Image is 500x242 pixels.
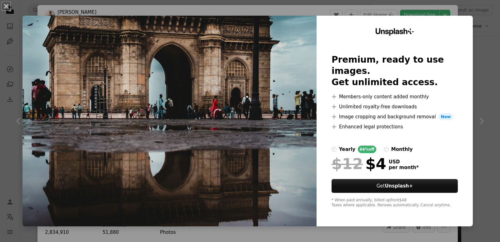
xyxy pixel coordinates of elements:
div: monthly [391,146,413,153]
div: 66% off [358,146,376,153]
span: per month * [389,165,419,170]
li: Unlimited royalty-free downloads [332,103,458,111]
div: * When paid annually, billed upfront $48 Taxes where applicable. Renews automatically. Cancel any... [332,198,458,208]
input: monthly [384,147,389,152]
li: Enhanced legal protections [332,123,458,131]
span: New [438,113,453,121]
span: $12 [332,156,363,172]
div: $4 [332,156,386,172]
span: USD [389,159,419,165]
input: yearly66%off [332,147,337,152]
h2: Premium, ready to use images. Get unlimited access. [332,54,458,88]
li: Image cropping and background removal [332,113,458,121]
div: yearly [339,146,355,153]
li: Members-only content added monthly [332,93,458,100]
strong: Unsplash+ [385,183,413,189]
button: GetUnsplash+ [332,179,458,193]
